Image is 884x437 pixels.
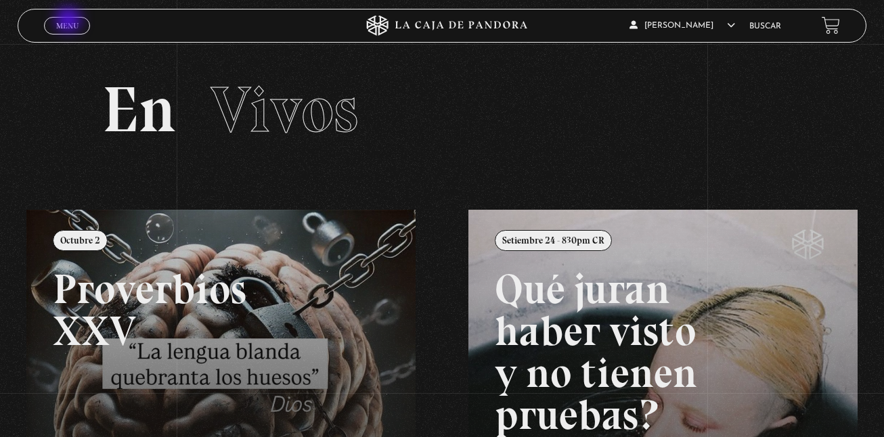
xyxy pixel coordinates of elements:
span: Vivos [211,71,358,148]
a: View your shopping cart [822,16,840,34]
h2: En [102,78,781,142]
span: [PERSON_NAME] [629,22,735,30]
span: Cerrar [51,33,83,43]
span: Menu [56,22,79,30]
a: Buscar [749,22,781,30]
